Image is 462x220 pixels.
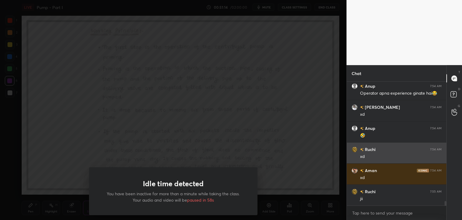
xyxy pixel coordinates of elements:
[352,125,358,131] img: default.png
[430,169,442,172] div: 7:54 AM
[364,125,375,131] h6: Anup
[364,83,375,89] h6: Anup
[352,168,358,174] img: 949e29f9862f4caf874f4e4ce80cebf2.88861290_3
[360,190,364,193] img: no-rating-badge.077c3623.svg
[352,146,358,152] img: 835a2e21bf244a7fb3348361eaa31f04.jpg
[360,169,364,172] img: no-rating-badge.077c3623.svg
[360,133,442,139] div: 🤣
[430,148,442,151] div: 7:54 AM
[143,179,204,188] h1: Idle time detected
[347,82,446,206] div: grid
[360,112,442,118] div: xd
[360,90,442,96] div: Operator apna experience ginate hai😂
[360,106,364,109] img: no-rating-badge.077c3623.svg
[430,127,442,130] div: 7:54 AM
[430,84,442,88] div: 7:54 AM
[364,167,377,174] h6: Aman
[187,197,214,203] span: paused in 58s
[458,70,460,74] p: T
[364,188,376,195] h6: Ruchi
[430,105,442,109] div: 7:54 AM
[364,104,400,110] h6: [PERSON_NAME]
[458,87,460,91] p: D
[352,104,358,110] img: 76cdaa57e4ab4842a0f0b7e5cba06b9d.jpg
[360,127,364,130] img: no-rating-badge.077c3623.svg
[417,169,429,172] img: iconic-dark.1390631f.png
[347,65,366,81] p: Chat
[364,146,376,152] h6: Ruchi
[360,154,442,160] div: xd
[360,148,364,151] img: no-rating-badge.077c3623.svg
[360,196,442,202] div: jii
[103,190,243,203] p: You have been inactive for more than a minute while taking the class. Your audio and video will be
[360,175,442,181] div: xd
[352,83,358,89] img: default.png
[360,85,364,88] img: no-rating-badge.077c3623.svg
[430,190,442,193] div: 7:55 AM
[352,189,358,195] img: 835a2e21bf244a7fb3348361eaa31f04.jpg
[458,104,460,108] p: G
